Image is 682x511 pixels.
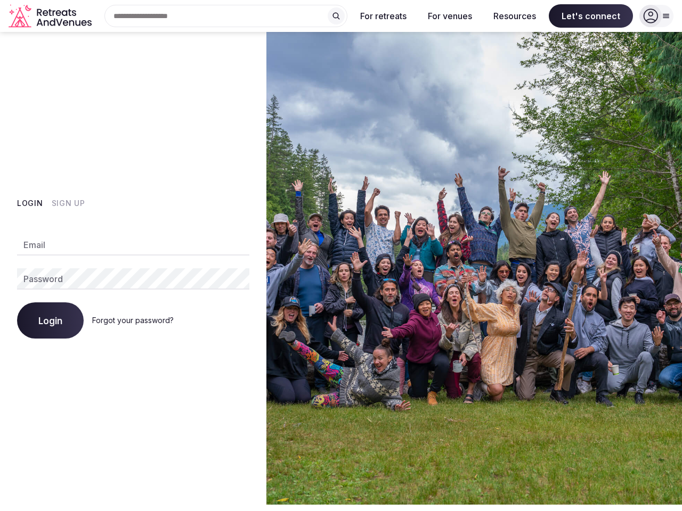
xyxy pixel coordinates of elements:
[549,4,633,28] span: Let's connect
[38,315,62,326] span: Login
[52,198,85,209] button: Sign Up
[485,4,545,28] button: Resources
[266,32,682,505] img: My Account Background
[17,302,84,339] button: Login
[92,316,174,325] a: Forgot your password?
[9,4,94,28] svg: Retreats and Venues company logo
[352,4,415,28] button: For retreats
[17,198,43,209] button: Login
[419,4,481,28] button: For venues
[9,4,94,28] a: Visit the homepage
